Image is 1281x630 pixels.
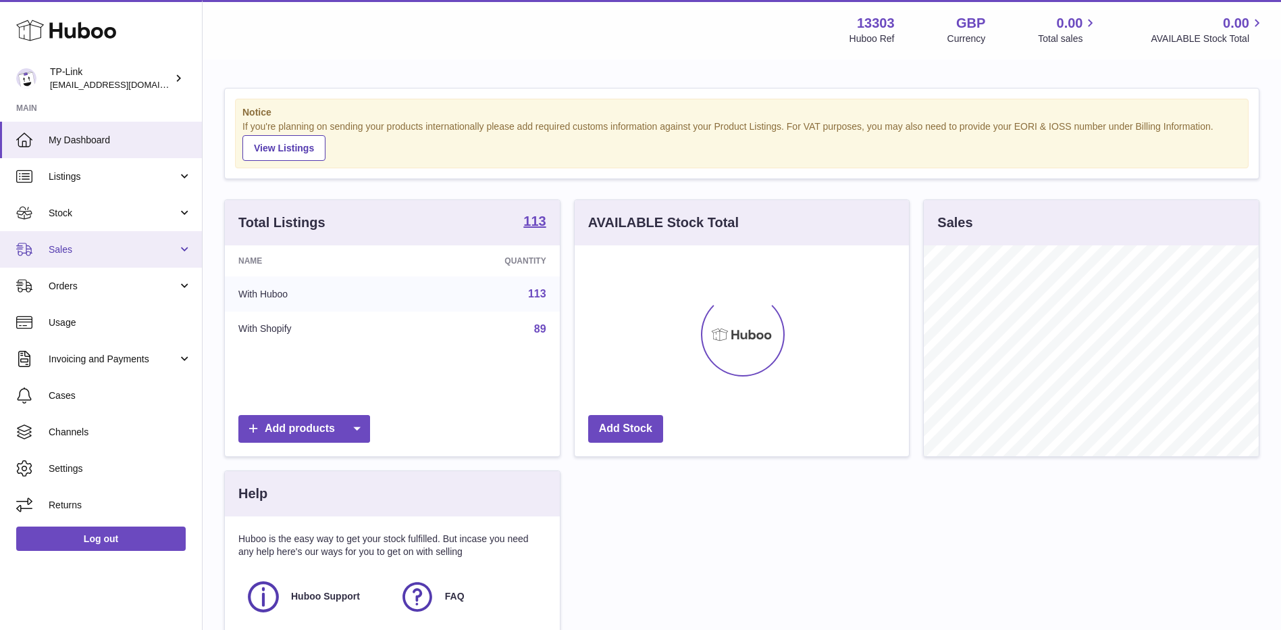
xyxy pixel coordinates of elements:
[1223,14,1249,32] span: 0.00
[49,243,178,256] span: Sales
[242,120,1241,161] div: If you're planning on sending your products internationally please add required customs informati...
[16,68,36,89] img: gaby.chen@tp-link.com
[1057,14,1083,32] span: 0.00
[1038,32,1098,45] span: Total sales
[49,280,178,293] span: Orders
[225,312,405,347] td: With Shopify
[242,106,1241,119] strong: Notice
[245,579,386,615] a: Huboo Support
[238,485,267,503] h3: Help
[937,214,972,232] h3: Sales
[528,288,546,299] a: 113
[225,245,405,276] th: Name
[50,66,172,91] div: TP-Link
[1038,14,1098,45] a: 0.00 Total sales
[534,323,546,335] a: 89
[405,245,559,276] th: Quantity
[238,533,546,558] p: Huboo is the easy way to get your stock fulfilled. But incase you need any help here's our ways f...
[445,590,465,603] span: FAQ
[1151,32,1265,45] span: AVAILABLE Stock Total
[947,32,986,45] div: Currency
[49,389,192,402] span: Cases
[588,214,739,232] h3: AVAILABLE Stock Total
[849,32,895,45] div: Huboo Ref
[588,415,663,443] a: Add Stock
[238,214,325,232] h3: Total Listings
[49,170,178,183] span: Listings
[49,207,178,220] span: Stock
[523,214,546,231] a: 113
[49,426,192,439] span: Channels
[49,462,192,475] span: Settings
[291,590,360,603] span: Huboo Support
[1151,14,1265,45] a: 0.00 AVAILABLE Stock Total
[238,415,370,443] a: Add products
[49,353,178,366] span: Invoicing and Payments
[956,14,985,32] strong: GBP
[399,579,540,615] a: FAQ
[49,499,192,512] span: Returns
[857,14,895,32] strong: 13303
[523,214,546,228] strong: 113
[16,527,186,551] a: Log out
[242,135,325,161] a: View Listings
[49,134,192,147] span: My Dashboard
[225,276,405,312] td: With Huboo
[49,316,192,329] span: Usage
[50,79,199,90] span: [EMAIL_ADDRESS][DOMAIN_NAME]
